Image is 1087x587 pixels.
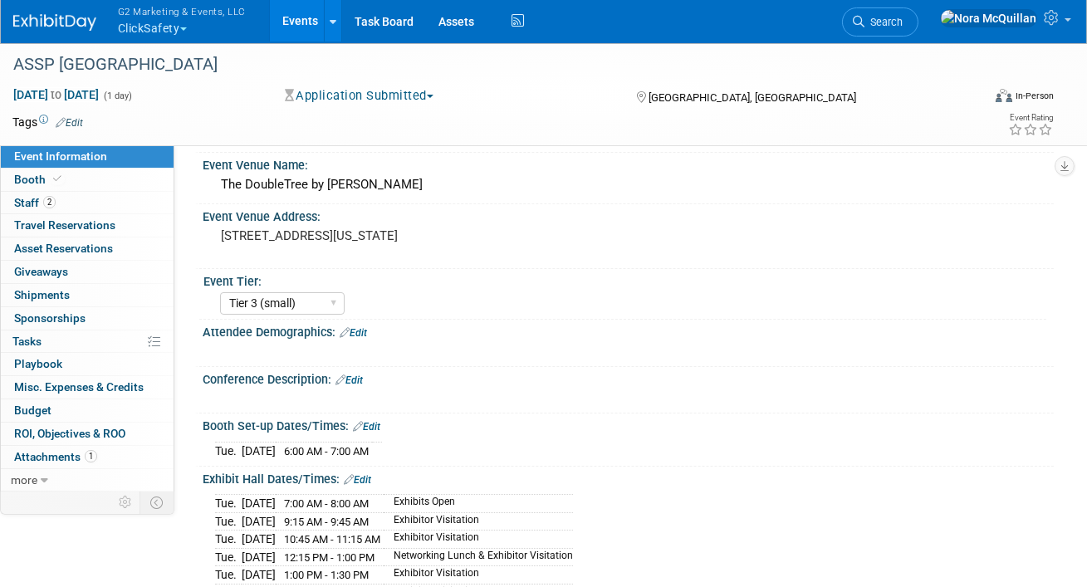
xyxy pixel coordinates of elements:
[85,450,97,462] span: 1
[14,242,113,255] span: Asset Reservations
[221,228,539,243] pre: [STREET_ADDRESS][US_STATE]
[203,413,1054,435] div: Booth Set-up Dates/Times:
[56,117,83,129] a: Edit
[13,14,96,31] img: ExhibitDay
[901,86,1054,111] div: Event Format
[215,566,242,585] td: Tue.
[1,353,174,375] a: Playbook
[14,218,115,232] span: Travel Reservations
[1,169,174,191] a: Booth
[215,443,242,460] td: Tue.
[111,492,140,513] td: Personalize Event Tab Strip
[12,87,100,102] span: [DATE] [DATE]
[203,204,1054,225] div: Event Venue Address:
[203,367,1054,389] div: Conference Description:
[102,90,132,101] span: (1 day)
[1,376,174,399] a: Misc. Expenses & Credits
[284,569,369,581] span: 1:00 PM - 1:30 PM
[242,443,276,460] td: [DATE]
[1,446,174,468] a: Attachments1
[242,566,276,585] td: [DATE]
[1,145,174,168] a: Event Information
[215,548,242,566] td: Tue.
[140,492,174,513] td: Toggle Event Tabs
[12,335,42,348] span: Tasks
[14,288,70,301] span: Shipments
[1,192,174,214] a: Staff2
[14,450,97,463] span: Attachments
[215,531,242,549] td: Tue.
[384,495,573,513] td: Exhibits Open
[7,50,965,80] div: ASSP [GEOGRAPHIC_DATA]
[284,516,369,528] span: 9:15 AM - 9:45 AM
[14,196,56,209] span: Staff
[242,531,276,549] td: [DATE]
[384,566,573,585] td: Exhibitor Visitation
[118,2,246,20] span: G2 Marketing & Events, LLC
[284,497,369,510] span: 7:00 AM - 8:00 AM
[12,114,83,130] td: Tags
[14,149,107,163] span: Event Information
[284,551,375,564] span: 12:15 PM - 1:00 PM
[384,548,573,566] td: Networking Lunch & Exhibitor Visitation
[203,153,1054,174] div: Event Venue Name:
[864,16,903,28] span: Search
[335,374,363,386] a: Edit
[14,311,86,325] span: Sponsorships
[242,512,276,531] td: [DATE]
[203,467,1054,488] div: Exhibit Hall Dates/Times:
[14,265,68,278] span: Giveaways
[1,423,174,445] a: ROI, Objectives & ROO
[996,89,1012,102] img: Format-Inperson.png
[842,7,918,37] a: Search
[48,88,64,101] span: to
[53,174,61,183] i: Booth reservation complete
[284,445,369,457] span: 6:00 AM - 7:00 AM
[14,357,62,370] span: Playbook
[340,327,367,339] a: Edit
[284,533,380,545] span: 10:45 AM - 11:15 AM
[649,91,856,104] span: [GEOGRAPHIC_DATA], [GEOGRAPHIC_DATA]
[43,196,56,208] span: 2
[279,87,440,105] button: Application Submitted
[203,320,1054,341] div: Attendee Demographics:
[384,531,573,549] td: Exhibitor Visitation
[14,427,125,440] span: ROI, Objectives & ROO
[353,421,380,433] a: Edit
[1,330,174,353] a: Tasks
[1,469,174,492] a: more
[1,261,174,283] a: Giveaways
[1,237,174,260] a: Asset Reservations
[344,474,371,486] a: Edit
[1,214,174,237] a: Travel Reservations
[215,495,242,513] td: Tue.
[215,172,1041,198] div: The DoubleTree by [PERSON_NAME]
[203,269,1046,290] div: Event Tier:
[1008,114,1053,122] div: Event Rating
[242,548,276,566] td: [DATE]
[940,9,1037,27] img: Nora McQuillan
[242,495,276,513] td: [DATE]
[1,399,174,422] a: Budget
[14,404,51,417] span: Budget
[215,512,242,531] td: Tue.
[14,380,144,394] span: Misc. Expenses & Credits
[1,307,174,330] a: Sponsorships
[1,284,174,306] a: Shipments
[384,512,573,531] td: Exhibitor Visitation
[1015,90,1054,102] div: In-Person
[14,173,65,186] span: Booth
[11,473,37,487] span: more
